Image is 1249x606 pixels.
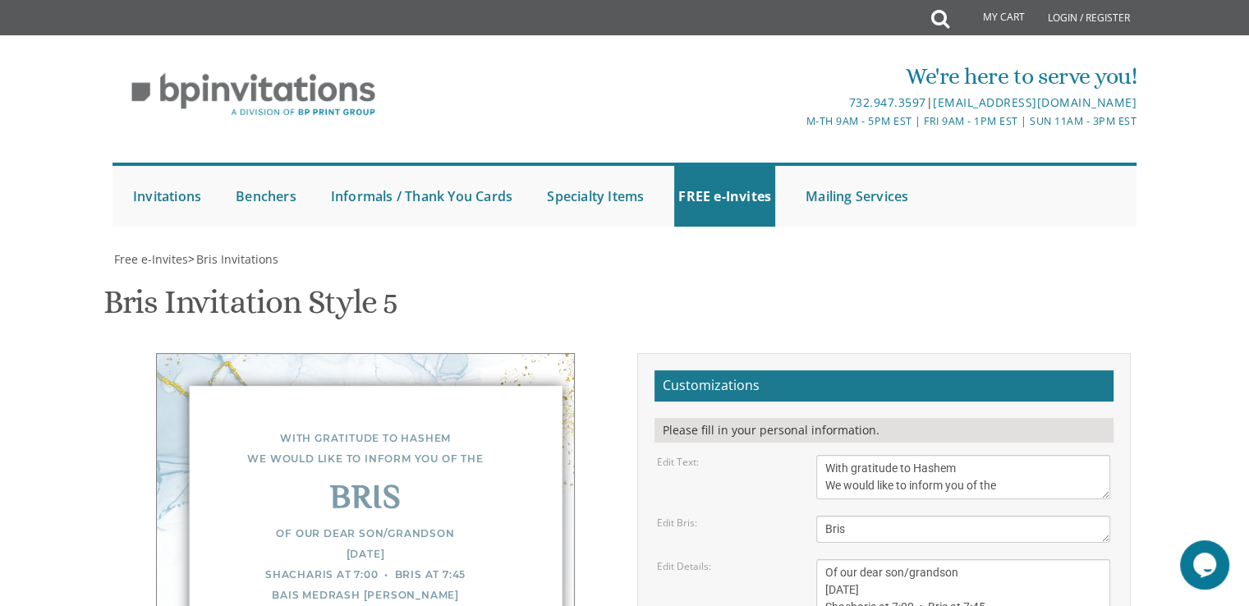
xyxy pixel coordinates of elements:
[455,60,1136,93] div: We're here to serve you!
[195,251,278,267] a: Bris Invitations
[657,455,699,469] label: Edit Text:
[654,370,1114,402] h2: Customizations
[801,166,912,227] a: Mailing Services
[188,251,278,267] span: >
[543,166,648,227] a: Specialty Items
[948,2,1036,34] a: My Cart
[190,489,541,510] div: Bris
[816,516,1110,543] textarea: Bris
[129,166,205,227] a: Invitations
[455,112,1136,130] div: M-Th 9am - 5pm EST | Fri 9am - 1pm EST | Sun 11am - 3pm EST
[232,166,301,227] a: Benchers
[113,251,188,267] a: Free e-Invites
[848,94,925,110] a: 732.947.3597
[114,251,188,267] span: Free e-Invites
[113,61,394,129] img: BP Invitation Loft
[455,93,1136,112] div: |
[657,516,697,530] label: Edit Bris:
[190,428,541,469] div: With gratitude to Hashem We would like to inform you of the
[816,455,1110,499] textarea: With gratitude to Hashem We would like to inform you of the
[654,418,1114,443] div: Please fill in your personal information.
[103,284,397,333] h1: Bris Invitation Style 5
[674,166,775,227] a: FREE e-Invites
[196,251,278,267] span: Bris Invitations
[657,559,711,573] label: Edit Details:
[1180,540,1233,590] iframe: chat widget
[327,166,517,227] a: Informals / Thank You Cards
[933,94,1136,110] a: [EMAIL_ADDRESS][DOMAIN_NAME]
